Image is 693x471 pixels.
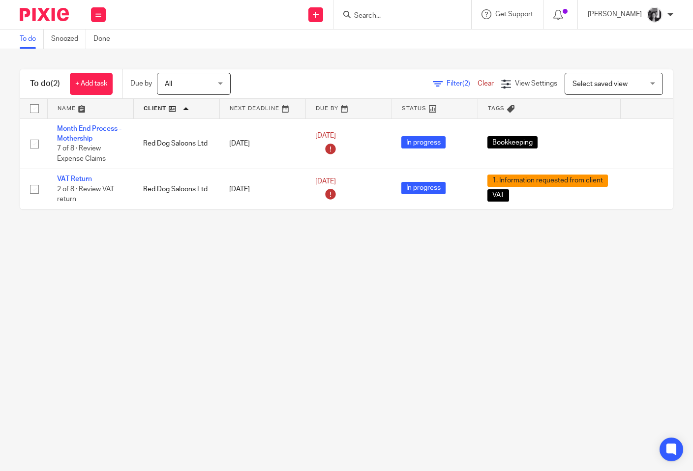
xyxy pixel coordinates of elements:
[130,79,152,88] p: Due by
[495,11,533,18] span: Get Support
[133,169,219,209] td: Red Dog Saloons Ltd
[219,118,305,169] td: [DATE]
[70,73,113,95] a: + Add task
[462,80,470,87] span: (2)
[57,125,121,142] a: Month End Process - Mothership
[20,8,69,21] img: Pixie
[51,29,86,49] a: Snoozed
[588,9,642,19] p: [PERSON_NAME]
[133,118,219,169] td: Red Dog Saloons Ltd
[315,132,336,139] span: [DATE]
[478,80,494,87] a: Clear
[30,79,60,89] h1: To do
[315,178,336,185] span: [DATE]
[515,80,557,87] span: View Settings
[165,81,172,88] span: All
[487,189,509,202] span: VAT
[57,186,114,203] span: 2 of 8 · Review VAT return
[219,169,305,209] td: [DATE]
[401,182,446,194] span: In progress
[487,136,538,148] span: Bookkeeping
[353,12,442,21] input: Search
[20,29,44,49] a: To do
[488,106,505,111] span: Tags
[572,81,628,88] span: Select saved view
[447,80,478,87] span: Filter
[93,29,118,49] a: Done
[401,136,446,148] span: In progress
[51,80,60,88] span: (2)
[57,176,92,182] a: VAT Return
[647,7,663,23] img: IMG_7103.jpg
[57,145,106,162] span: 7 of 8 · Review Expense Claims
[487,175,608,187] span: 1. Information requested from client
